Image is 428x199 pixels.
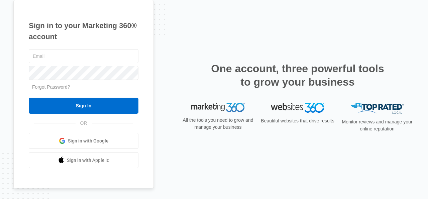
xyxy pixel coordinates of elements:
[29,133,138,149] a: Sign in with Google
[29,49,138,63] input: Email
[350,103,404,114] img: Top Rated Local
[209,62,386,89] h2: One account, three powerful tools to grow your business
[340,118,415,132] p: Monitor reviews and manage your online reputation
[271,103,324,112] img: Websites 360
[76,120,92,127] span: OR
[68,137,109,144] span: Sign in with Google
[181,117,255,131] p: All the tools you need to grow and manage your business
[29,152,138,168] a: Sign in with Apple Id
[29,20,138,42] h1: Sign in to your Marketing 360® account
[32,84,70,90] a: Forgot Password?
[191,103,245,112] img: Marketing 360
[260,117,335,124] p: Beautiful websites that drive results
[67,157,110,164] span: Sign in with Apple Id
[29,98,138,114] input: Sign In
